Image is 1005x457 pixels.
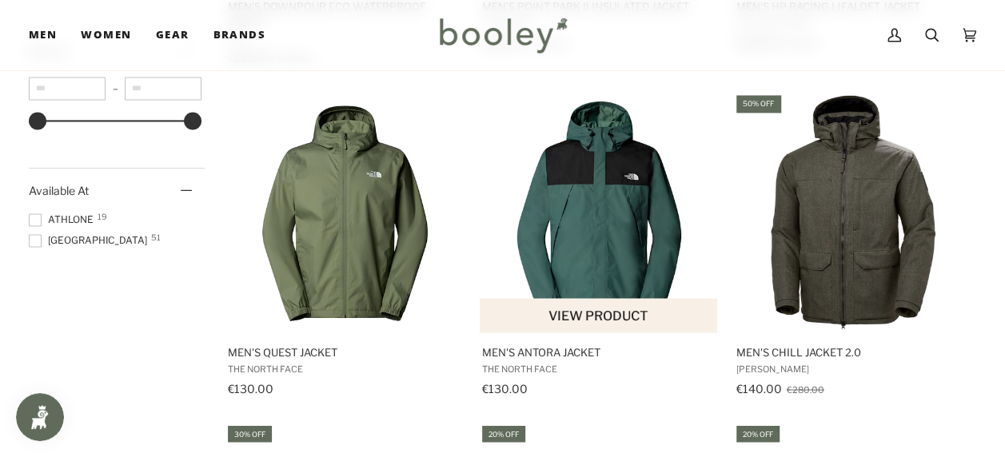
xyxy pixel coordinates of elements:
[98,213,107,221] span: 19
[225,93,465,332] img: The North Face Men's Quest Jacket Bark Mist - Booley Galway
[29,213,98,227] span: Athlone
[125,77,201,100] input: Maximum value
[736,363,971,374] span: [PERSON_NAME]
[228,344,462,359] span: Men's Quest Jacket
[734,93,973,332] img: Helly Hansen Men's Chill Jacket 2.0 Beluga - Booley Galway
[734,93,973,400] a: Men's Chill Jacket 2.0
[225,93,465,400] a: Men's Quest Jacket
[29,233,152,248] span: [GEOGRAPHIC_DATA]
[29,184,89,197] span: Available At
[736,344,971,359] span: Men's Chill Jacket 2.0
[736,425,780,442] div: 20% off
[736,95,780,112] div: 50% off
[480,298,717,332] button: View product
[156,27,189,43] span: Gear
[29,27,57,43] span: Men
[16,393,64,441] iframe: Button to open loyalty program pop-up
[787,383,824,395] span: €280.00
[433,12,572,58] img: Booley
[213,27,265,43] span: Brands
[228,381,273,395] span: €130.00
[482,381,528,395] span: €130.00
[106,82,125,94] span: –
[81,27,131,43] span: Women
[482,344,716,359] span: Men's Antora Jacket
[480,93,719,332] img: The North Face Men's Antora Jacket Duck Green / TNF Black - Booley Galway
[228,363,462,374] span: The North Face
[29,77,106,100] input: Minimum value
[482,363,716,374] span: The North Face
[480,93,719,400] a: Men's Antora Jacket
[482,425,525,442] div: 20% off
[228,425,272,442] div: 30% off
[736,381,782,395] span: €140.00
[151,233,161,241] span: 51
